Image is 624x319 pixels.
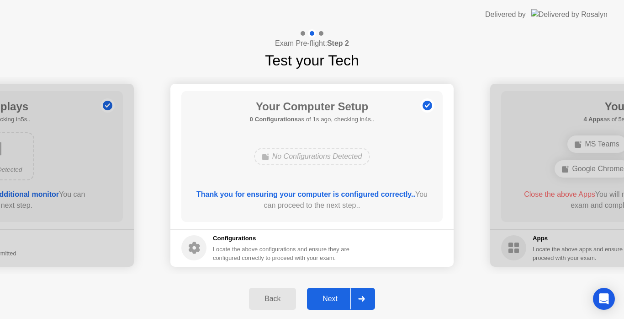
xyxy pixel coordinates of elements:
h1: Test your Tech [265,49,359,71]
button: Back [249,288,296,310]
h5: Configurations [213,234,351,243]
h1: Your Computer Setup [250,98,375,115]
div: You can proceed to the next step.. [195,189,430,211]
div: Delivered by [485,9,526,20]
div: Next [310,295,350,303]
b: 0 Configurations [250,116,298,123]
div: No Configurations Detected [254,148,370,165]
img: Delivered by Rosalyn [531,9,608,20]
div: Open Intercom Messenger [593,288,615,310]
div: Locate the above configurations and ensure they are configured correctly to proceed with your exam. [213,245,351,262]
b: Step 2 [327,39,349,47]
button: Next [307,288,375,310]
b: Thank you for ensuring your computer is configured correctly.. [196,190,415,198]
h5: as of 1s ago, checking in4s.. [250,115,375,124]
h4: Exam Pre-flight: [275,38,349,49]
div: Back [252,295,293,303]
